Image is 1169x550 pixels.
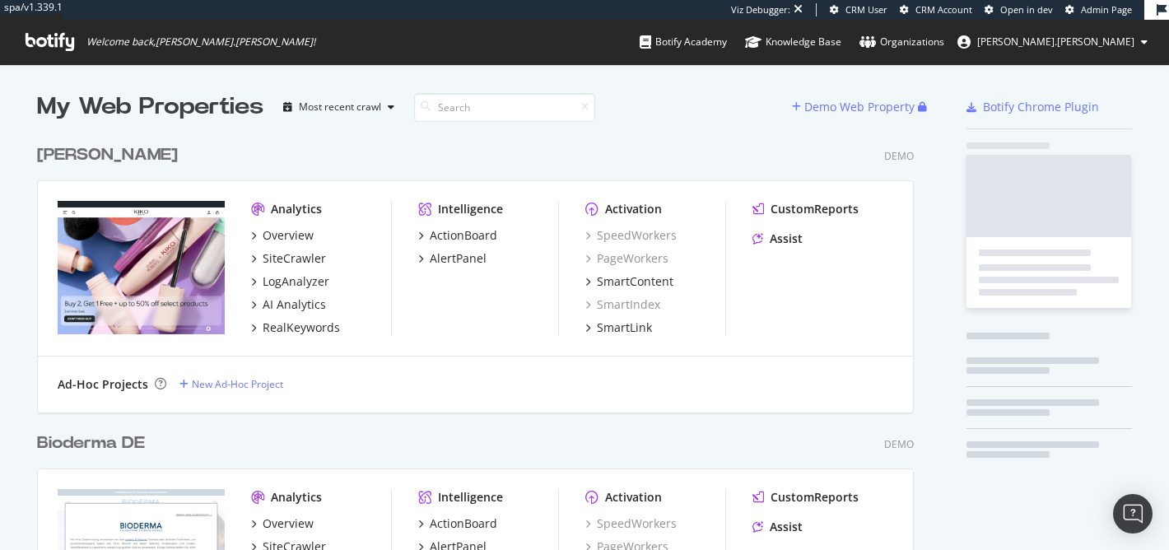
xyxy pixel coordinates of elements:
span: charles.lemaire [977,35,1134,49]
a: SpeedWorkers [585,227,677,244]
a: RealKeywords [251,319,340,336]
a: Assist [752,519,803,535]
a: Bioderma DE [37,431,151,455]
div: Botify Academy [640,34,727,50]
a: Overview [251,515,314,532]
div: Most recent crawl [299,102,381,112]
a: CustomReports [752,489,859,506]
input: Search [414,93,595,122]
div: AI Analytics [263,296,326,313]
a: CRM Account [900,3,972,16]
a: SiteCrawler [251,250,326,267]
div: My Web Properties [37,91,263,124]
div: [PERSON_NAME] [37,143,178,167]
div: Intelligence [438,201,503,217]
a: Assist [752,231,803,247]
div: Activation [605,201,662,217]
a: Admin Page [1065,3,1132,16]
button: Demo Web Property [792,94,918,120]
button: Most recent crawl [277,94,401,120]
a: New Ad-Hoc Project [179,377,283,391]
a: Open in dev [985,3,1053,16]
span: Open in dev [1000,3,1053,16]
div: RealKeywords [263,319,340,336]
div: Assist [770,231,803,247]
a: CustomReports [752,201,859,217]
a: CRM User [830,3,887,16]
button: [PERSON_NAME].[PERSON_NAME] [944,29,1161,55]
a: Organizations [859,20,944,64]
div: Assist [770,519,803,535]
div: Activation [605,489,662,506]
div: LogAnalyzer [263,273,329,290]
a: ActionBoard [418,515,497,532]
a: Knowledge Base [745,20,841,64]
div: Overview [263,515,314,532]
div: New Ad-Hoc Project [192,377,283,391]
span: Welcome back, [PERSON_NAME].[PERSON_NAME] ! [86,35,315,49]
a: SpeedWorkers [585,515,677,532]
span: CRM Account [915,3,972,16]
a: SmartIndex [585,296,660,313]
div: Viz Debugger: [731,3,790,16]
span: Admin Page [1081,3,1132,16]
div: ActionBoard [430,515,497,532]
img: Kiko Milano [58,201,225,334]
a: AI Analytics [251,296,326,313]
a: [PERSON_NAME] [37,143,184,167]
div: Overview [263,227,314,244]
div: Analytics [271,201,322,217]
a: SmartContent [585,273,673,290]
div: Analytics [271,489,322,506]
a: Botify Academy [640,20,727,64]
div: Botify Chrome Plugin [983,99,1099,115]
span: CRM User [845,3,887,16]
div: CustomReports [771,201,859,217]
div: Intelligence [438,489,503,506]
div: SiteCrawler [263,250,326,267]
div: Open Intercom Messenger [1113,494,1153,534]
div: AlertPanel [430,250,487,267]
a: ActionBoard [418,227,497,244]
a: Overview [251,227,314,244]
div: Demo [884,437,914,451]
a: AlertPanel [418,250,487,267]
a: LogAnalyzer [251,273,329,290]
div: Knowledge Base [745,34,841,50]
a: SmartLink [585,319,652,336]
div: Bioderma DE [37,431,145,455]
a: Botify Chrome Plugin [966,99,1099,115]
div: SmartLink [597,319,652,336]
div: Ad-Hoc Projects [58,376,148,393]
div: ActionBoard [430,227,497,244]
a: Demo Web Property [792,100,918,114]
a: PageWorkers [585,250,668,267]
div: Organizations [859,34,944,50]
div: CustomReports [771,489,859,506]
div: Demo [884,149,914,163]
div: SmartContent [597,273,673,290]
div: Demo Web Property [804,99,915,115]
